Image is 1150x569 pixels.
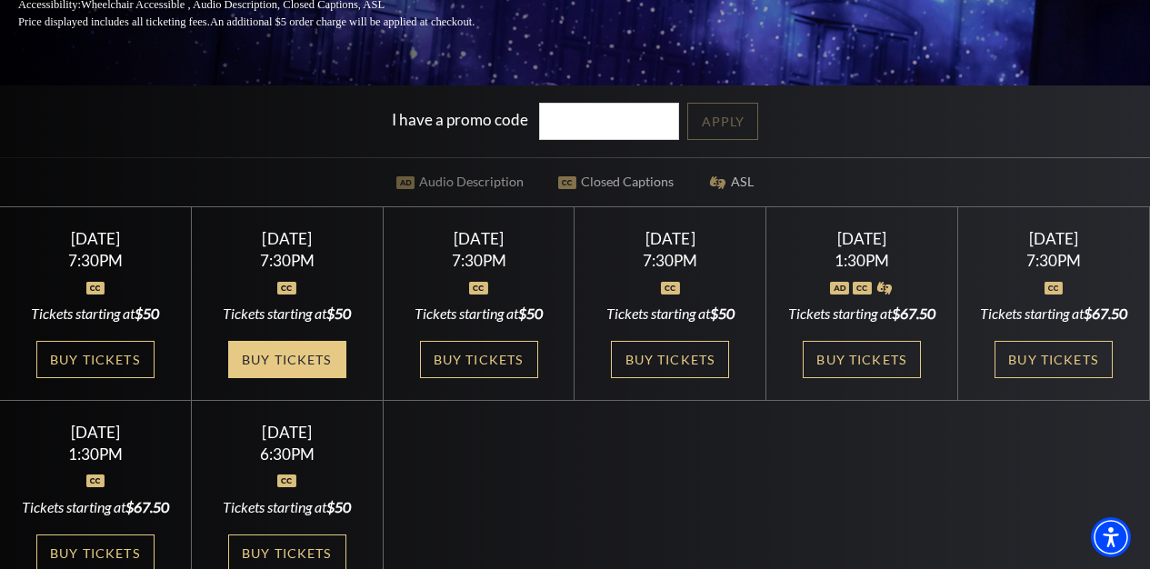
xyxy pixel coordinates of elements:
[22,423,169,442] div: [DATE]
[788,253,935,268] div: 1:30PM
[788,304,935,324] div: Tickets starting at
[710,304,735,322] span: $50
[420,341,538,378] a: Buy Tickets
[210,15,475,28] span: An additional $5 order charge will be applied at checkout.
[892,304,935,322] span: $67.50
[1084,304,1127,322] span: $67.50
[405,253,552,268] div: 7:30PM
[125,498,169,515] span: $67.50
[18,14,518,31] p: Price displayed includes all ticketing fees.
[214,304,361,324] div: Tickets starting at
[788,229,935,248] div: [DATE]
[22,229,169,248] div: [DATE]
[135,304,159,322] span: $50
[22,253,169,268] div: 7:30PM
[214,497,361,517] div: Tickets starting at
[214,446,361,462] div: 6:30PM
[214,229,361,248] div: [DATE]
[1091,517,1131,557] div: Accessibility Menu
[980,229,1127,248] div: [DATE]
[596,229,744,248] div: [DATE]
[596,304,744,324] div: Tickets starting at
[518,304,543,322] span: $50
[611,341,729,378] a: Buy Tickets
[995,341,1113,378] a: Buy Tickets
[803,341,921,378] a: Buy Tickets
[214,423,361,442] div: [DATE]
[228,341,346,378] a: Buy Tickets
[22,497,169,517] div: Tickets starting at
[596,253,744,268] div: 7:30PM
[392,110,528,129] label: I have a promo code
[980,253,1127,268] div: 7:30PM
[405,304,552,324] div: Tickets starting at
[326,304,351,322] span: $50
[980,304,1127,324] div: Tickets starting at
[405,229,552,248] div: [DATE]
[214,253,361,268] div: 7:30PM
[22,446,169,462] div: 1:30PM
[326,498,351,515] span: $50
[36,341,155,378] a: Buy Tickets
[22,304,169,324] div: Tickets starting at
